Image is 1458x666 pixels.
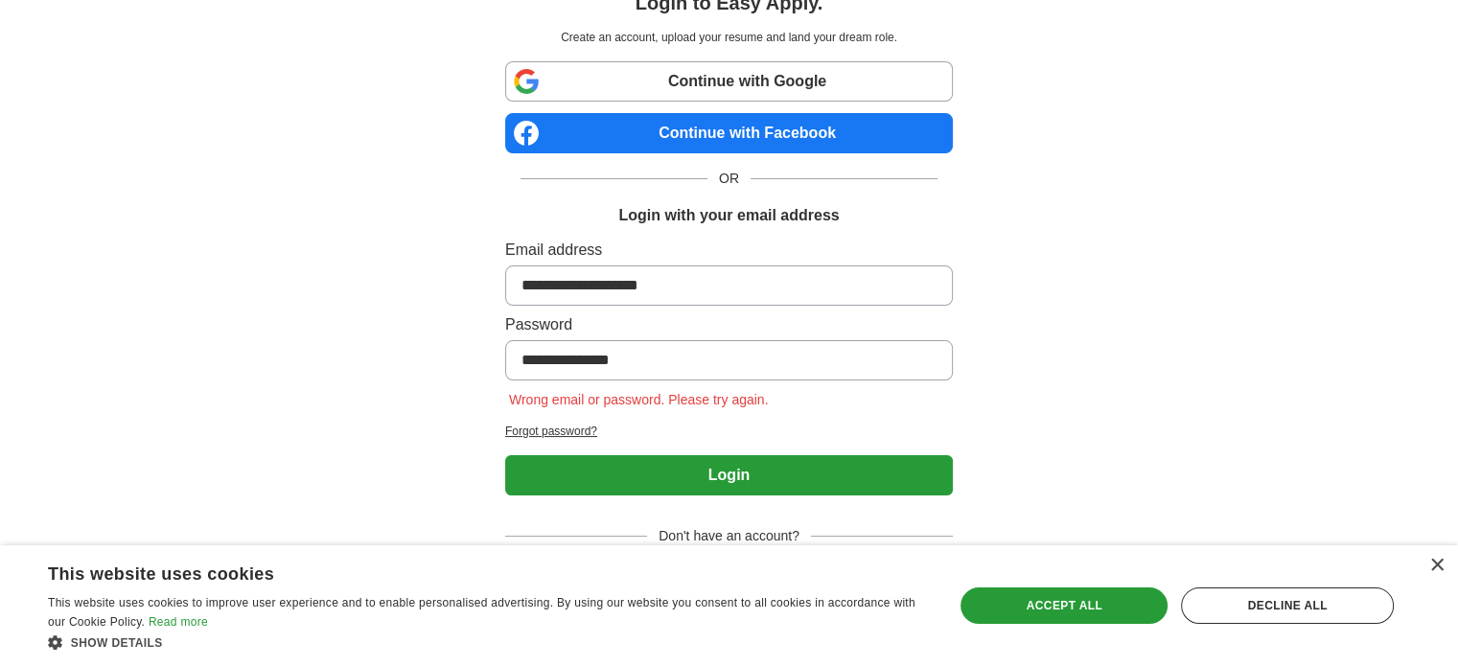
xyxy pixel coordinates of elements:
[505,392,773,407] span: Wrong email or password. Please try again.
[505,423,953,440] a: Forgot password?
[505,455,953,495] button: Login
[960,587,1168,624] div: Accept all
[1181,587,1394,624] div: Decline all
[149,615,208,629] a: Read more, opens a new window
[505,239,953,262] label: Email address
[48,632,927,652] div: Show details
[1429,559,1444,573] div: Close
[647,526,811,546] span: Don't have an account?
[505,61,953,102] a: Continue with Google
[71,636,163,650] span: Show details
[505,313,953,336] label: Password
[505,113,953,153] a: Continue with Facebook
[707,169,751,189] span: OR
[509,29,949,46] p: Create an account, upload your resume and land your dream role.
[48,596,915,629] span: This website uses cookies to improve user experience and to enable personalised advertising. By u...
[48,557,879,586] div: This website uses cookies
[618,204,839,227] h1: Login with your email address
